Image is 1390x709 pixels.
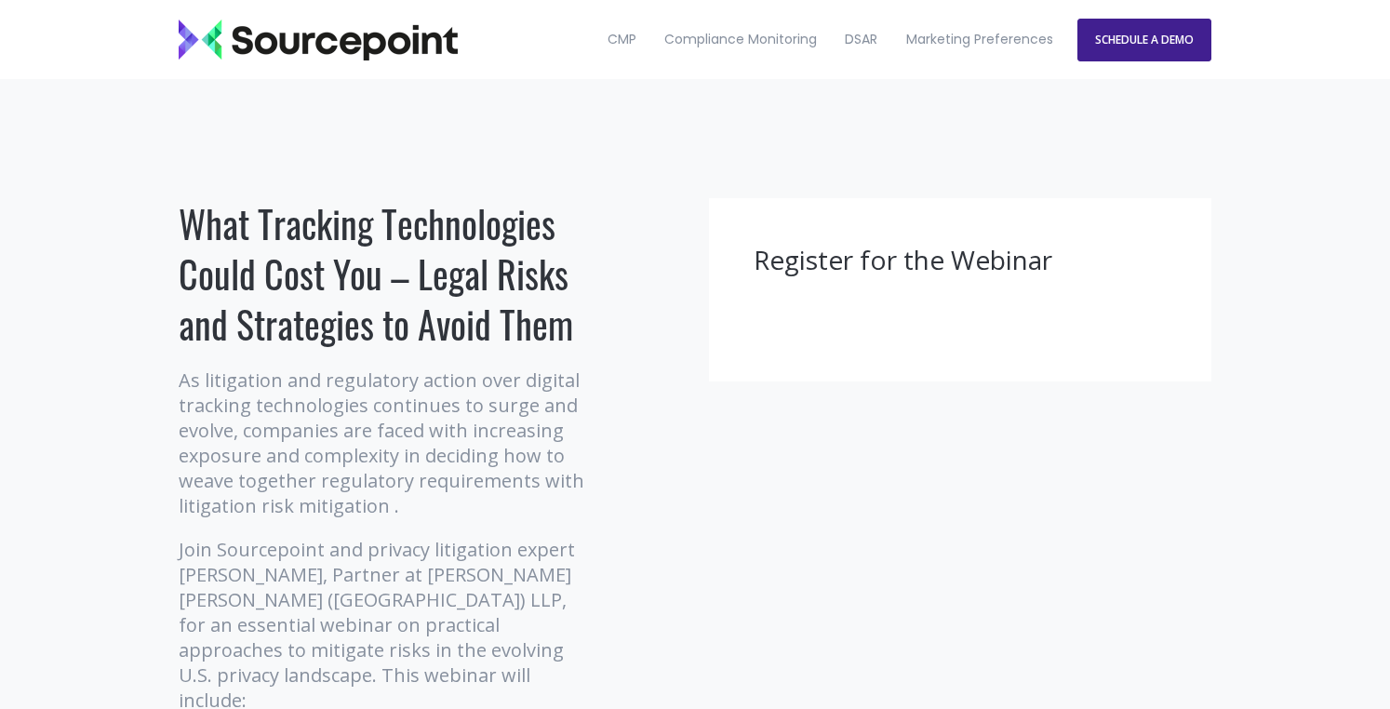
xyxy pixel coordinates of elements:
h3: Register for the Webinar [754,243,1167,278]
p: As litigation and regulatory action over digital tracking technologies continues to surge and evo... [179,368,593,518]
a: SCHEDULE A DEMO [1077,19,1211,61]
img: Sourcepoint_logo_black_transparent (2)-2 [179,20,458,60]
h1: What Tracking Technologies Could Cost You – Legal Risks and Strategies to Avoid Them [179,198,593,349]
